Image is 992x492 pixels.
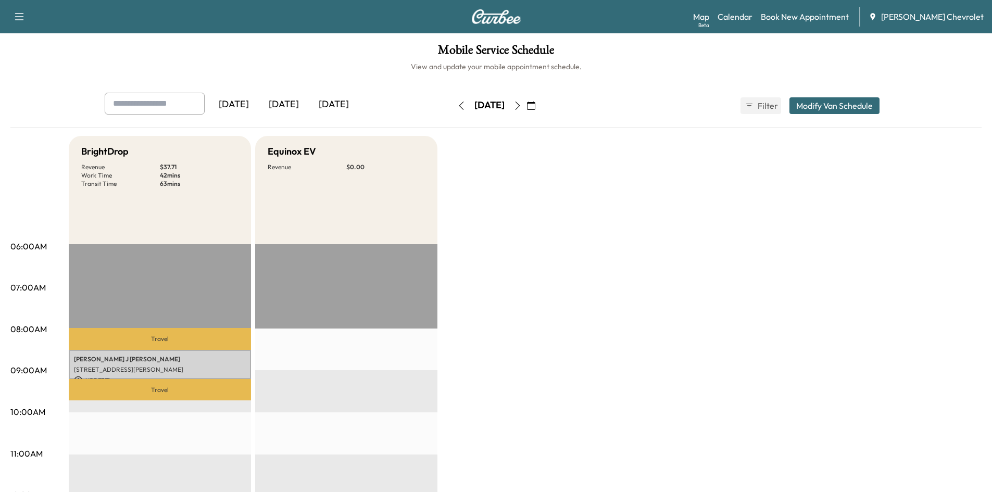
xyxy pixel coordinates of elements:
div: [DATE] [259,93,309,117]
div: [DATE] [209,93,259,117]
div: [DATE] [474,99,505,112]
p: 09:00AM [10,364,47,376]
p: 10:00AM [10,406,45,418]
img: Curbee Logo [471,9,521,24]
p: 06:00AM [10,240,47,253]
h5: BrightDrop [81,144,129,159]
h6: View and update your mobile appointment schedule. [10,61,982,72]
h5: Equinox EV [268,144,316,159]
a: Book New Appointment [761,10,849,23]
p: Revenue [81,163,160,171]
p: $ 0.00 [346,163,425,171]
p: Transit Time [81,180,160,188]
p: Revenue [268,163,346,171]
h1: Mobile Service Schedule [10,44,982,61]
div: Beta [698,21,709,29]
p: 08:00AM [10,323,47,335]
a: MapBeta [693,10,709,23]
a: Calendar [718,10,752,23]
span: Filter [758,99,776,112]
div: [DATE] [309,93,359,117]
span: [PERSON_NAME] Chevrolet [881,10,984,23]
p: Travel [69,379,251,400]
button: Filter [740,97,781,114]
p: $ 37.71 [160,163,238,171]
p: USD 37.71 [74,376,246,385]
p: Work Time [81,171,160,180]
button: Modify Van Schedule [789,97,880,114]
p: [PERSON_NAME] J [PERSON_NAME] [74,355,246,363]
p: Travel [69,328,251,350]
p: 07:00AM [10,281,46,294]
p: 11:00AM [10,447,43,460]
p: 42 mins [160,171,238,180]
p: 63 mins [160,180,238,188]
p: [STREET_ADDRESS][PERSON_NAME] [74,365,246,374]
